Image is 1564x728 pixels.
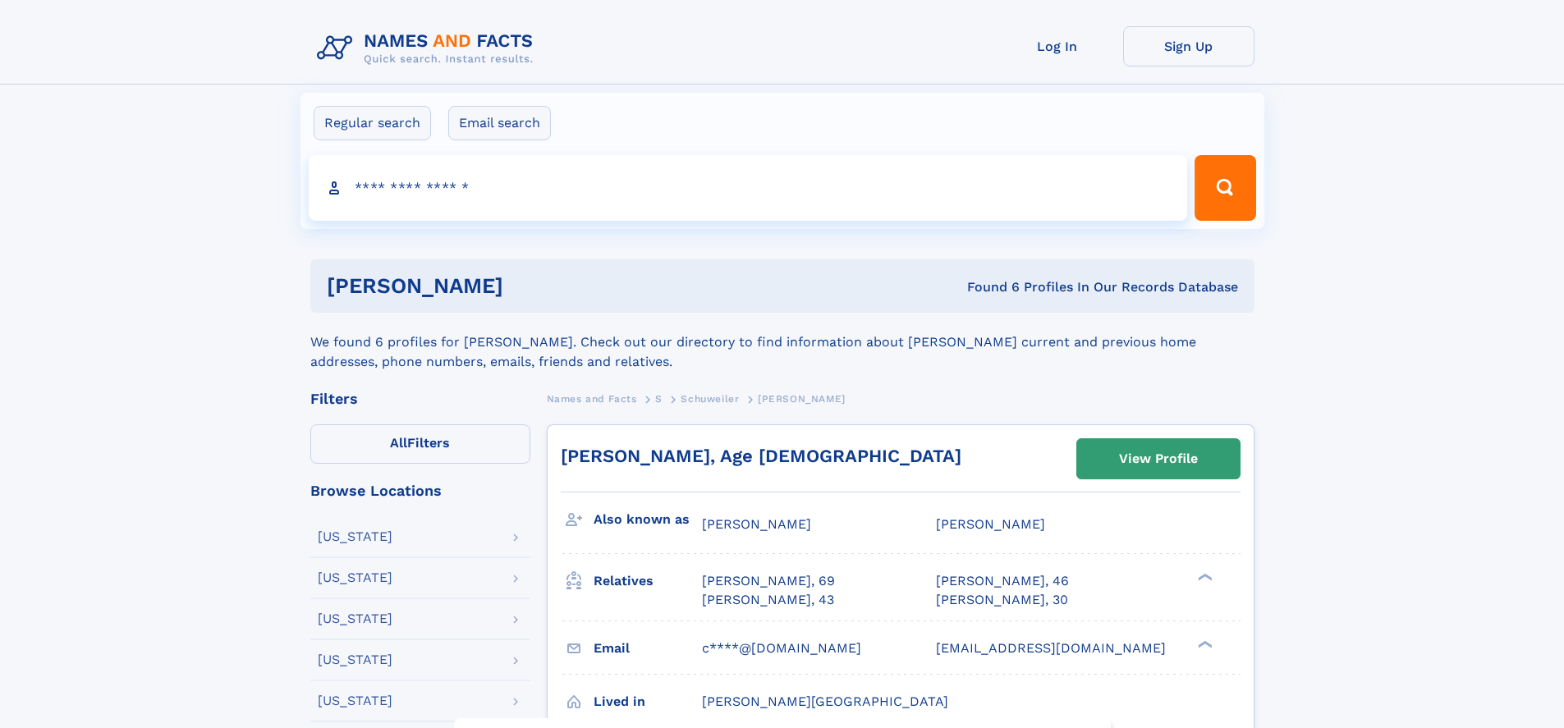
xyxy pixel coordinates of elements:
[702,516,811,532] span: [PERSON_NAME]
[594,688,702,716] h3: Lived in
[1123,26,1254,66] a: Sign Up
[310,391,530,406] div: Filters
[318,530,392,543] div: [US_STATE]
[327,276,736,296] h1: [PERSON_NAME]
[314,106,431,140] label: Regular search
[547,388,637,409] a: Names and Facts
[310,483,530,498] div: Browse Locations
[310,313,1254,372] div: We found 6 profiles for [PERSON_NAME]. Check out our directory to find information about [PERSON_...
[758,393,846,405] span: [PERSON_NAME]
[561,446,961,466] a: [PERSON_NAME], Age [DEMOGRAPHIC_DATA]
[702,694,948,709] span: [PERSON_NAME][GEOGRAPHIC_DATA]
[318,694,392,707] div: [US_STATE]
[702,572,835,590] a: [PERSON_NAME], 69
[681,388,739,409] a: Schuweiler
[992,26,1123,66] a: Log In
[681,393,739,405] span: Schuweiler
[318,571,392,584] div: [US_STATE]
[936,572,1069,590] a: [PERSON_NAME], 46
[448,106,551,140] label: Email search
[936,516,1045,532] span: [PERSON_NAME]
[1077,439,1240,478] a: View Profile
[310,424,530,464] label: Filters
[936,640,1166,656] span: [EMAIL_ADDRESS][DOMAIN_NAME]
[1194,639,1213,649] div: ❯
[594,634,702,662] h3: Email
[936,591,1068,609] a: [PERSON_NAME], 30
[655,388,663,409] a: S
[1194,572,1213,583] div: ❯
[1195,155,1255,221] button: Search Button
[735,278,1238,296] div: Found 6 Profiles In Our Records Database
[318,612,392,625] div: [US_STATE]
[309,155,1188,221] input: search input
[1119,440,1198,478] div: View Profile
[702,591,834,609] a: [PERSON_NAME], 43
[655,393,663,405] span: S
[310,26,547,71] img: Logo Names and Facts
[594,567,702,595] h3: Relatives
[594,506,702,533] h3: Also known as
[390,435,407,451] span: All
[318,653,392,666] div: [US_STATE]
